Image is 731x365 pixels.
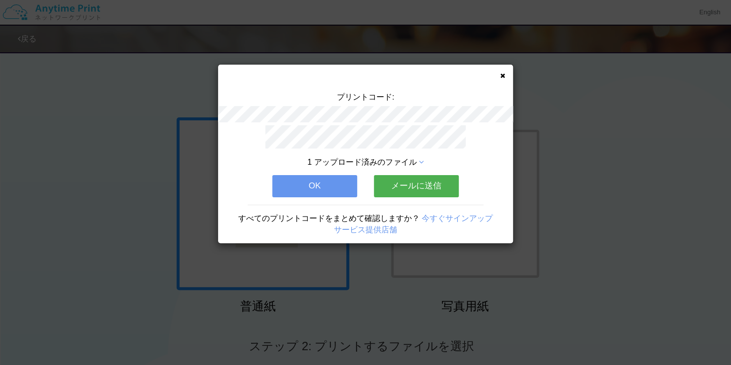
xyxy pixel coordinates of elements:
[334,225,397,234] a: サービス提供店舗
[238,214,420,222] span: すべてのプリントコードをまとめて確認しますか？
[422,214,493,222] a: 今すぐサインアップ
[272,175,357,197] button: OK
[337,93,394,101] span: プリントコード:
[307,158,416,166] span: 1 アップロード済みのファイル
[374,175,459,197] button: メールに送信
